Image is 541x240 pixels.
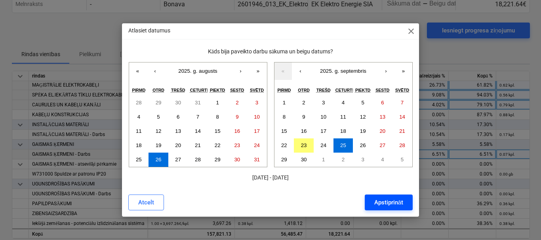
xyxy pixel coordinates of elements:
abbr: 2025. gada 13. septembris [379,114,385,120]
button: 2025. gada 24. septembris [314,138,333,153]
abbr: Sestdiena [375,88,389,93]
abbr: 2025. gada 4. oktobris [381,157,384,163]
abbr: Ceturtdiena [190,88,210,93]
abbr: 2025. gada 15. septembris [281,128,287,134]
button: 2025. gada 17. septembris [314,124,333,138]
span: close [406,26,416,36]
abbr: Otrdiena [298,88,310,93]
abbr: 2025. gada 23. septembris [301,142,307,148]
abbr: 2025. gada 17. septembris [320,128,326,134]
abbr: 2025. gada 10. septembris [320,114,326,120]
abbr: Trešdiena [316,88,331,93]
button: 2025. gada 5. augusts [149,110,168,124]
abbr: 2025. gada 1. oktobris [322,157,325,163]
span: 2025. g. septembris [320,68,366,74]
button: 2025. gada 11. septembris [333,110,353,124]
abbr: 2025. gada 30. septembris [301,157,307,163]
abbr: 2025. gada 5. augusts [157,114,160,120]
button: 2025. gada 2. septembris [294,96,314,110]
abbr: 2025. gada 9. septembris [302,114,305,120]
button: 2025. gada 15. augusts [208,124,227,138]
button: 2025. gada 16. augusts [227,124,247,138]
abbr: 2025. gada 19. septembris [360,128,366,134]
abbr: Svētdiena [395,88,409,93]
button: 2025. gada 10. augusts [247,110,267,124]
abbr: 2025. gada 31. jūlijs [195,100,201,106]
abbr: 2025. gada 14. septembris [399,114,405,120]
abbr: 2025. gada 17. augusts [254,128,260,134]
abbr: 2025. gada 6. septembris [381,100,384,106]
abbr: 2025. gada 7. septembris [401,100,404,106]
abbr: 2025. gada 19. augusts [156,142,162,148]
abbr: 2025. gada 21. septembris [399,128,405,134]
abbr: 2025. gada 16. septembris [301,128,307,134]
abbr: 2025. gada 6. augusts [177,114,179,120]
button: 2025. gada 28. jūlijs [129,96,149,110]
abbr: Pirmdiena [277,88,291,93]
abbr: 2025. gada 16. augusts [234,128,240,134]
abbr: 2025. gada 26. augusts [156,157,162,163]
abbr: 2025. gada 2. oktobris [342,157,345,163]
abbr: Trešdiena [171,88,185,93]
button: 2025. gada 4. septembris [333,96,353,110]
abbr: Svētdiena [250,88,264,93]
abbr: Sestdiena [230,88,244,93]
abbr: Piektdiena [210,88,225,93]
button: 2025. gada 25. septembris [333,138,353,153]
button: 2025. gada 18. augusts [129,138,149,153]
button: 2025. gada 19. septembris [353,124,373,138]
abbr: 2025. gada 8. septembris [283,114,286,120]
abbr: 2025. gada 28. augusts [195,157,201,163]
abbr: 2025. gada 24. augusts [254,142,260,148]
button: 2025. gada 1. oktobris [314,153,333,167]
button: 2025. gada 7. septembris [392,96,412,110]
abbr: 2025. gada 27. augusts [175,157,181,163]
button: 2025. gada 1. augusts [208,96,227,110]
abbr: 2025. gada 29. jūlijs [156,100,162,106]
button: 2025. gada 6. septembris [373,96,392,110]
button: 2025. gada 5. oktobris [392,153,412,167]
button: 2025. gada 29. jūlijs [149,96,168,110]
abbr: Pirmdiena [132,88,145,93]
abbr: Ceturtdiena [335,88,355,93]
abbr: 2025. gada 12. septembris [360,114,366,120]
abbr: 2025. gada 5. oktobris [401,157,404,163]
abbr: 2025. gada 30. augusts [234,157,240,163]
abbr: Piektdiena [355,88,371,93]
button: 2025. g. septembris [309,62,377,80]
button: 2025. gada 14. septembris [392,110,412,124]
abbr: 2025. gada 20. augusts [175,142,181,148]
abbr: 2025. gada 14. augusts [195,128,201,134]
button: 2025. gada 23. septembris [294,138,314,153]
abbr: 2025. gada 3. augusts [255,100,258,106]
abbr: 2025. gada 29. augusts [215,157,221,163]
abbr: 2025. gada 28. jūlijs [136,100,142,106]
button: 2025. gada 2. oktobris [333,153,353,167]
p: [DATE] - [DATE] [128,174,413,182]
abbr: 2025. gada 1. septembris [283,100,286,106]
abbr: 2025. gada 13. augusts [175,128,181,134]
button: › [377,62,395,80]
button: 2025. gada 29. septembris [274,153,294,167]
abbr: 2025. gada 2. septembris [302,100,305,106]
button: 2025. gada 18. septembris [333,124,353,138]
button: 2025. gada 30. septembris [294,153,314,167]
abbr: 2025. gada 11. septembris [340,114,346,120]
abbr: 2025. gada 31. augusts [254,157,260,163]
button: 2025. gada 4. augusts [129,110,149,124]
button: 2025. gada 7. augusts [188,110,208,124]
button: Apstiprināt [365,195,413,210]
p: Kāds bija paveikto darbu sākuma un beigu datums? [128,47,413,56]
button: 2025. gada 11. augusts [129,124,149,138]
abbr: 2025. gada 23. augusts [234,142,240,148]
button: 2025. gada 12. septembris [353,110,373,124]
abbr: 2025. gada 8. augusts [216,114,219,120]
button: « [274,62,292,80]
button: 2025. gada 16. septembris [294,124,314,138]
p: Atlasiet datumus [128,26,170,35]
button: 2025. gada 28. augusts [188,153,208,167]
button: 2025. gada 31. augusts [247,153,267,167]
div: Apstiprināt [374,197,403,208]
button: 2025. gada 13. augusts [168,124,188,138]
button: 2025. gada 3. septembris [314,96,333,110]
